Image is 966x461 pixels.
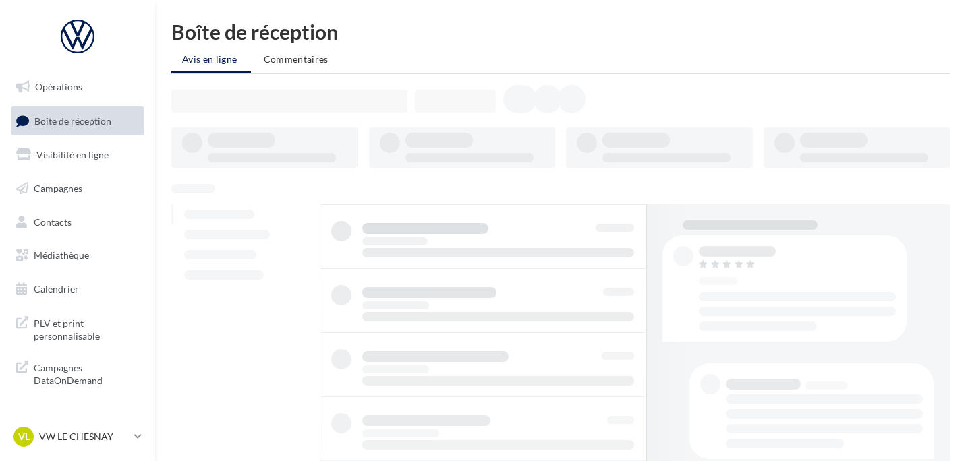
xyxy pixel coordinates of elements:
[34,283,79,295] span: Calendrier
[36,149,109,160] span: Visibilité en ligne
[34,314,139,343] span: PLV et print personnalisable
[35,81,82,92] span: Opérations
[34,183,82,194] span: Campagnes
[34,249,89,261] span: Médiathèque
[264,53,329,65] span: Commentaires
[11,424,144,450] a: VL VW LE CHESNAY
[8,208,147,237] a: Contacts
[8,106,147,135] a: Boîte de réception
[8,275,147,303] a: Calendrier
[18,430,30,443] span: VL
[34,359,139,388] span: Campagnes DataOnDemand
[39,430,129,443] p: VW LE CHESNAY
[8,309,147,348] a: PLV et print personnalisable
[8,141,147,169] a: Visibilité en ligne
[34,115,111,126] span: Boîte de réception
[8,175,147,203] a: Campagnes
[171,22,950,42] div: Boîte de réception
[8,241,147,270] a: Médiathèque
[8,73,147,101] a: Opérations
[34,216,72,227] span: Contacts
[8,353,147,393] a: Campagnes DataOnDemand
